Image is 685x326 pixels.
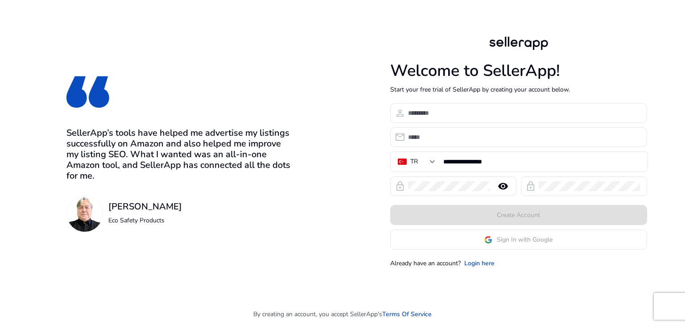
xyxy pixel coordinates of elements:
[395,108,405,118] span: person
[390,259,461,268] p: Already have an account?
[464,259,495,268] a: Login here
[108,216,182,225] p: Eco Safety Products
[382,309,432,319] a: Terms Of Service
[390,85,647,94] p: Start your free trial of SellerApp by creating your account below.
[492,181,514,192] mat-icon: remove_red_eye
[66,128,295,181] h3: SellerApp’s tools have helped me advertise my listings successfully on Amazon and also helped me ...
[395,181,405,192] span: lock
[410,157,418,167] div: TR
[108,201,182,212] h3: [PERSON_NAME]
[525,181,536,192] span: lock
[390,61,647,80] h1: Welcome to SellerApp!
[395,132,405,142] span: email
